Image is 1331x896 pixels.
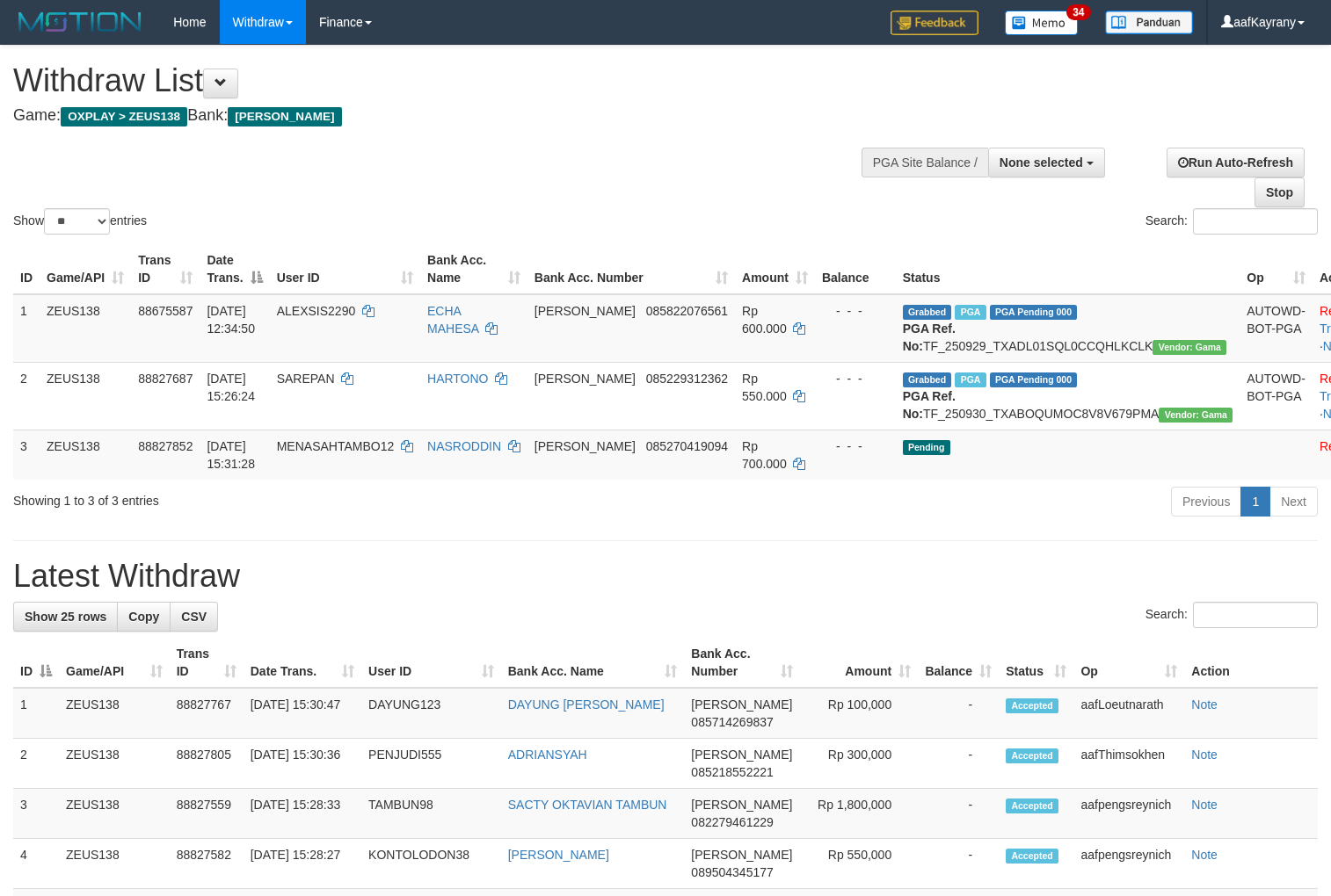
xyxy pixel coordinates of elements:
[1191,748,1218,762] a: Note
[918,839,999,889] td: -
[903,440,950,455] span: Pending
[181,610,207,624] span: CSV
[646,372,728,386] span: Copy 085229312362 to clipboard
[244,789,361,839] td: [DATE] 15:28:33
[1240,294,1313,363] td: AUTOWD-BOT-PGA
[1167,148,1305,177] a: Run Auto-Refresh
[13,559,1318,594] h1: Latest Withdraw
[1269,487,1318,517] a: Next
[1073,789,1184,839] td: aafpengsreynich
[1005,11,1079,35] img: Button%20Memo.svg
[535,304,636,318] span: [PERSON_NAME]
[1171,487,1241,517] a: Previous
[1191,848,1218,862] a: Note
[1146,602,1318,628] label: Search:
[646,439,728,453] span: Copy 085270419094 to clipboard
[1073,839,1184,889] td: aafpengsreynich
[691,865,773,879] span: Copy 089504345177 to clipboard
[1146,208,1318,235] label: Search:
[13,107,869,125] h4: Game: Bank:
[1006,748,1058,763] span: Accepted
[735,244,815,294] th: Amount: activate to sort column ascending
[13,638,59,688] th: ID: activate to sort column descending
[361,739,501,789] td: PENJUDI555
[207,439,255,471] span: [DATE] 15:31:28
[1193,602,1318,628] input: Search:
[40,362,131,430] td: ZEUS138
[990,305,1078,320] span: PGA Pending
[59,739,170,789] td: ZEUS138
[822,437,889,455] div: - - -
[13,63,869,98] h1: Withdraw List
[170,602,218,632] a: CSV
[1193,208,1318,235] input: Search:
[1240,487,1270,517] a: 1
[1184,638,1318,688] th: Action
[13,688,59,739] td: 1
[1255,177,1305,207] a: Stop
[1006,698,1058,713] span: Accepted
[13,739,59,789] td: 2
[131,244,200,294] th: Trans ID: activate to sort column ascending
[691,697,792,712] span: [PERSON_NAME]
[999,638,1073,688] th: Status: activate to sort column ascending
[742,372,787,403] span: Rp 550.000
[244,688,361,739] td: [DATE] 15:30:47
[228,107,341,126] span: [PERSON_NAME]
[207,372,255,403] span: [DATE] 15:26:24
[903,305,952,320] span: Grabbed
[1159,408,1233,423] span: Vendor URL: https://trx31.1velocity.biz
[207,304,255,336] span: [DATE] 12:34:50
[40,294,131,363] td: ZEUS138
[691,815,773,829] span: Copy 082279461229 to clipboard
[59,839,170,889] td: ZEUS138
[1191,697,1218,712] a: Note
[918,638,999,688] th: Balance: activate to sort column ascending
[40,430,131,480] td: ZEUS138
[903,389,956,421] b: PGA Ref. No:
[170,688,244,739] td: 88827767
[244,638,361,688] th: Date Trans.: activate to sort column ascending
[138,439,193,453] span: 88827852
[13,244,40,294] th: ID
[138,304,193,318] span: 88675587
[1073,739,1184,789] td: aafThimsokhen
[800,739,918,789] td: Rp 300,000
[277,304,356,318] span: ALEXSIS2290
[13,602,118,632] a: Show 25 rows
[684,638,800,688] th: Bank Acc. Number: activate to sort column ascending
[59,688,170,739] td: ZEUS138
[361,789,501,839] td: TAMBUN98
[13,485,542,509] div: Showing 1 to 3 of 3 entries
[800,839,918,889] td: Rp 550,000
[1240,244,1313,294] th: Op: activate to sort column ascending
[896,244,1240,294] th: Status
[138,372,193,386] span: 88827687
[13,208,147,235] label: Show entries
[1006,798,1058,813] span: Accepted
[1105,11,1193,34] img: panduan.png
[1073,638,1184,688] th: Op: activate to sort column ascending
[13,294,40,363] td: 1
[59,789,170,839] td: ZEUS138
[13,9,147,35] img: MOTION_logo.png
[361,839,501,889] td: KONTOLODON38
[427,439,501,453] a: NASRODDIN
[815,244,896,294] th: Balance
[535,439,636,453] span: [PERSON_NAME]
[800,688,918,739] td: Rp 100,000
[800,638,918,688] th: Amount: activate to sort column ascending
[1066,4,1090,20] span: 34
[170,789,244,839] td: 88827559
[822,370,889,387] div: - - -
[40,244,131,294] th: Game/API: activate to sort column ascending
[117,602,171,632] a: Copy
[361,688,501,739] td: DAYUNG123
[955,305,986,320] span: Marked by aafpengsreynich
[691,748,792,762] span: [PERSON_NAME]
[508,798,667,812] a: SACTY OKTAVIAN TAMBUN
[1073,688,1184,739] td: aafLoeutnarath
[44,208,110,235] select: Showentries
[955,372,986,387] span: Marked by aafpengsreynich
[59,638,170,688] th: Game/API: activate to sort column ascending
